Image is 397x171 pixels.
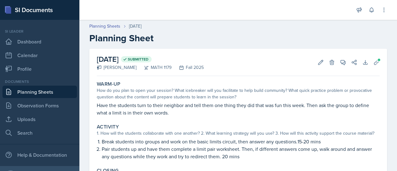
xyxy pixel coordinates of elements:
[102,138,380,145] p: Break students into groups and work on the basic limits circuit, then answer any questions.15-20 ...
[89,23,120,29] a: Planning Sheets
[2,29,77,34] div: Si leader
[97,101,380,116] p: Have the students turn to their neighbor and tell them one thing they did that was fun this week....
[2,149,77,161] div: Help & Documentation
[2,86,77,98] a: Planning Sheets
[97,124,119,130] label: Activity
[2,99,77,112] a: Observation Forms
[128,57,149,62] span: Submitted
[102,145,380,160] p: Pair students up and have them complete a limit pair worksheet. Then, if different answers come u...
[97,81,121,87] label: Warm-Up
[2,63,77,75] a: Profile
[136,64,172,71] div: MATH 1179
[97,87,380,100] div: How do you plan to open your session? What icebreaker will you facilitate to help build community...
[2,49,77,61] a: Calendar
[2,35,77,48] a: Dashboard
[2,113,77,125] a: Uploads
[2,127,77,139] a: Search
[129,23,141,29] div: [DATE]
[172,64,204,71] div: Fall 2025
[97,130,380,137] div: 1. How will the students collaborate with one another? 2. What learning strategy will you use? 3....
[89,33,387,44] h2: Planning Sheet
[97,64,136,71] div: [PERSON_NAME]
[2,79,77,84] div: Documents
[97,54,204,65] h2: [DATE]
